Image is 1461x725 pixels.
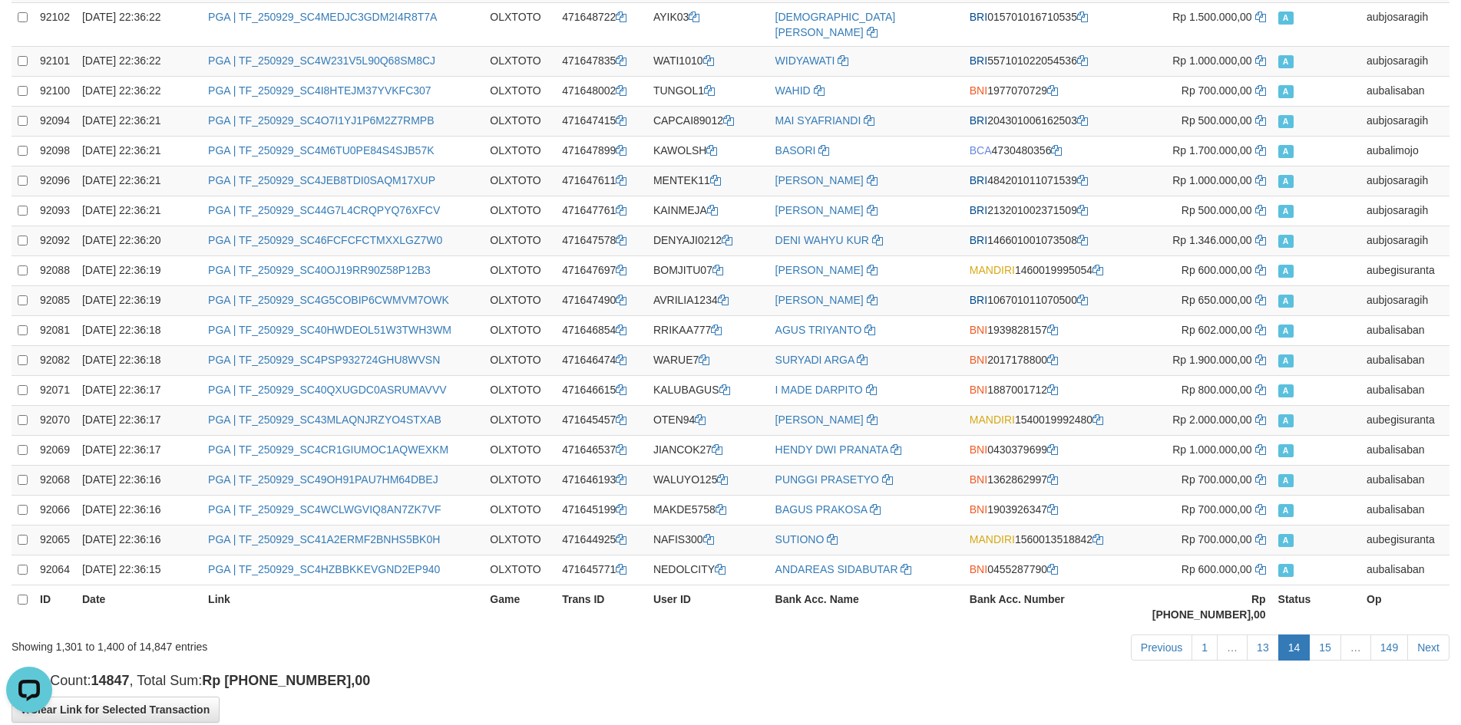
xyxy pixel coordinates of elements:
[1360,345,1449,375] td: aubalisaban
[1360,196,1449,226] td: aubjosaragih
[1278,175,1294,188] span: Approved - Marked by aubjosaragih
[647,315,769,345] td: RRIKAA777
[76,345,202,375] td: [DATE] 22:36:18
[76,405,202,435] td: [DATE] 22:36:17
[1182,204,1252,216] span: Rp 500.000,00
[1278,384,1294,397] span: Approved - Marked by aubalisaban
[970,144,992,157] span: BCA
[34,585,76,628] th: ID
[556,166,647,196] td: 471647611
[1278,444,1294,457] span: Approved - Marked by aubalisaban
[76,465,202,495] td: [DATE] 22:36:16
[964,166,1136,196] td: 484201011071539
[964,495,1136,525] td: 1903926347
[1172,144,1252,157] span: Rp 1.700.000,00
[970,234,987,246] span: BRI
[647,405,769,435] td: OTEN94
[970,354,987,366] span: BNI
[208,204,440,216] a: PGA | TF_250929_SC44G7L4CRQPYQ76XFCV
[556,76,647,106] td: 471648002
[1370,634,1408,661] a: 149
[34,375,76,405] td: 92071
[775,204,864,216] a: [PERSON_NAME]
[1182,473,1252,486] span: Rp 700.000,00
[964,375,1136,405] td: 1887001712
[484,285,556,315] td: OLXTOTO
[964,46,1136,76] td: 557101022054536
[484,46,556,76] td: OLXTOTO
[556,345,647,375] td: 471646474
[484,255,556,285] td: OLXTOTO
[647,196,769,226] td: KAINMEJA
[964,405,1136,435] td: 1540019992480
[556,2,647,46] td: 471648722
[647,136,769,166] td: KAWOLSH
[76,435,202,465] td: [DATE] 22:36:17
[208,264,431,276] a: PGA | TF_250929_SC40OJ19RR90Z58P12B3
[34,525,76,555] td: 92065
[647,255,769,285] td: BOMJITU07
[208,563,440,575] a: PGA | TF_250929_SC4HZBBKKEVGND2EP940
[1278,474,1294,487] span: Approved - Marked by aubalisaban
[34,166,76,196] td: 92096
[647,166,769,196] td: MENTEK11
[202,585,484,628] th: Link
[1278,55,1294,68] span: Approved - Marked by aubjosaragih
[647,345,769,375] td: WARUE7
[556,136,647,166] td: 471647899
[91,673,129,688] strong: 14847
[964,345,1136,375] td: 2017178800
[208,11,437,23] a: PGA | TF_250929_SC4MEDJC3GDM2I4R8T7A
[34,285,76,315] td: 92085
[1360,555,1449,585] td: aubalisaban
[34,46,76,76] td: 92101
[1172,174,1252,186] span: Rp 1.000.000,00
[484,315,556,345] td: OLXTOTO
[964,136,1136,166] td: 4730480356
[1182,533,1252,545] span: Rp 700.000,00
[964,435,1136,465] td: 0430379699
[1172,443,1252,456] span: Rp 1.000.000,00
[1182,84,1252,97] span: Rp 700.000,00
[34,76,76,106] td: 92100
[970,384,987,396] span: BNI
[647,435,769,465] td: JIANCOK27
[208,84,431,97] a: PGA | TF_250929_SC4I8HTEJM37YVKFC307
[12,633,597,654] div: Showing 1,301 to 1,400 of 14,847 entries
[1360,525,1449,555] td: aubegisuranta
[556,375,647,405] td: 471646615
[34,465,76,495] td: 92068
[970,294,987,306] span: BRI
[1360,375,1449,405] td: aubalisaban
[1278,414,1294,427] span: Approved - Marked by aubegisuranta
[775,174,864,186] a: [PERSON_NAME]
[775,443,888,456] a: HENDY DWI PRANATA
[964,315,1136,345] td: 1939828157
[647,285,769,315] td: AVRILIA1234
[1360,2,1449,46] td: aubjosaragih
[484,76,556,106] td: OLXTOTO
[76,106,202,136] td: [DATE] 22:36:21
[964,585,1136,628] th: Bank Acc. Number
[76,525,202,555] td: [DATE] 22:36:16
[970,114,987,127] span: BRI
[208,324,451,336] a: PGA | TF_250929_SC40HWDEOL51W3TWH3WM
[1360,76,1449,106] td: aubalisaban
[647,46,769,76] td: WATI1010
[1360,166,1449,196] td: aubjosaragih
[970,11,987,23] span: BRI
[556,465,647,495] td: 471646193
[208,473,438,486] a: PGA | TF_250929_SC49OH91PAU7HM64DBEJ
[34,136,76,166] td: 92098
[76,285,202,315] td: [DATE] 22:36:19
[484,226,556,255] td: OLXTOTO
[484,375,556,405] td: OLXTOTO
[556,255,647,285] td: 471647697
[964,285,1136,315] td: 106701011070500
[775,414,864,426] a: [PERSON_NAME]
[1152,593,1266,621] strong: Rp [PHONE_NUMBER],00
[964,226,1136,255] td: 146601001073508
[556,495,647,525] td: 471645199
[1360,136,1449,166] td: aubalimojo
[964,106,1136,136] td: 204301006162503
